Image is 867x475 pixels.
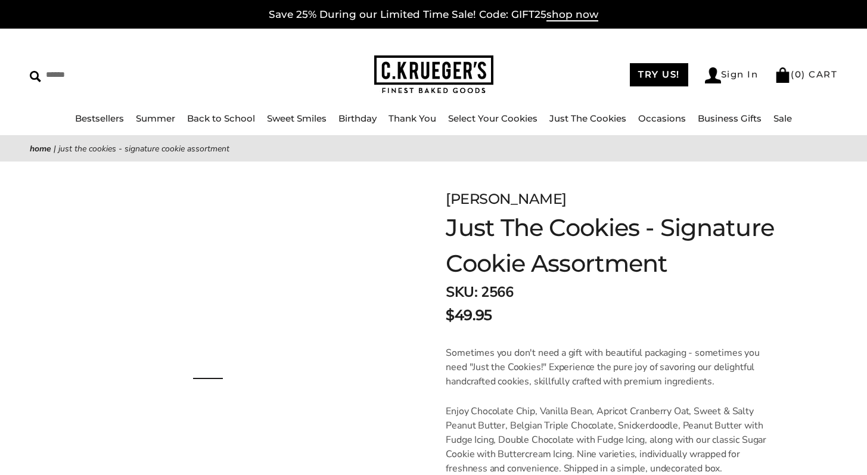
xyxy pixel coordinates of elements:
a: Sign In [705,67,759,83]
a: Birthday [338,113,377,124]
nav: breadcrumbs [30,142,837,156]
a: (0) CART [775,69,837,80]
a: Just The Cookies [549,113,626,124]
a: Select Your Cookies [448,113,537,124]
a: Home [30,143,51,154]
a: Sale [773,113,792,124]
div: [PERSON_NAME] [446,188,807,210]
a: Thank You [389,113,436,124]
img: Account [705,67,721,83]
img: Search [30,71,41,82]
span: 0 [795,69,802,80]
p: Sometimes you don't need a gift with beautiful packaging - sometimes you need "Just the Cookies!"... [446,346,772,389]
h1: Just The Cookies - Signature Cookie Assortment [446,210,807,281]
a: Summer [136,113,175,124]
a: Save 25% During our Limited Time Sale! Code: GIFT25shop now [269,8,598,21]
input: Search [30,66,220,84]
span: shop now [546,8,598,21]
span: $49.95 [446,305,492,326]
strong: SKU: [446,282,477,302]
img: Bag [775,67,791,83]
a: TRY US! [630,63,688,86]
a: Sweet Smiles [267,113,327,124]
a: Back to School [187,113,255,124]
a: Bestsellers [75,113,124,124]
img: C.KRUEGER'S [374,55,493,94]
span: | [54,143,56,154]
span: Just The Cookies - Signature Cookie Assortment [58,143,229,154]
span: 2566 [481,282,513,302]
a: Occasions [638,113,686,124]
a: Business Gifts [698,113,762,124]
